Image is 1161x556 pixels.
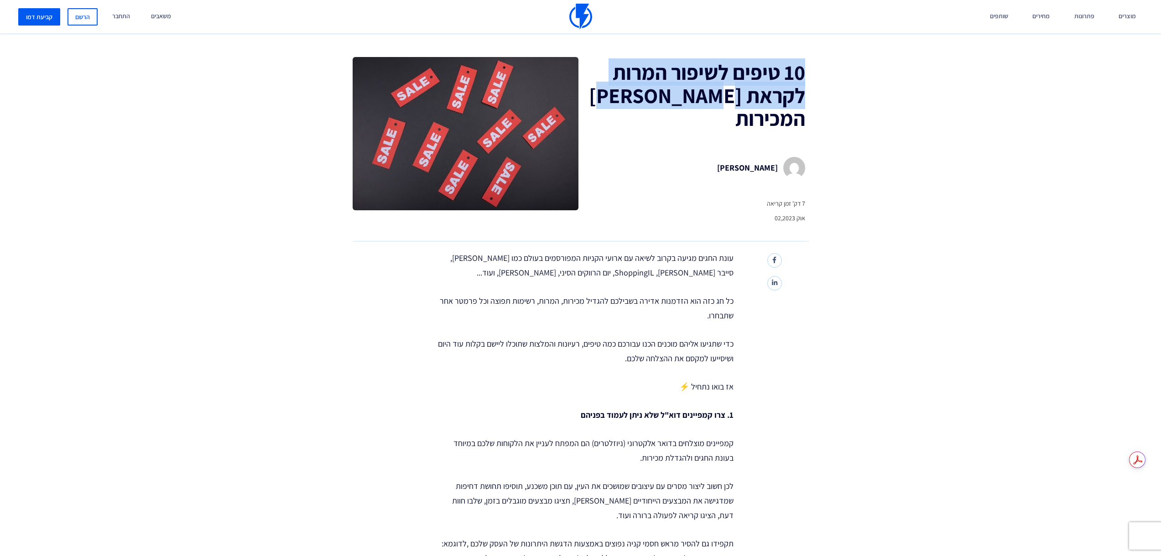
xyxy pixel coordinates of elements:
[437,479,734,523] p: לכן חשוב ליצור מסרים עם עיצובים שמושכים את העין, עם תוכן משכנע, תוסיפו תחושת דחיפות שמדגישה את המ...
[581,410,734,420] strong: 1. צרו קמפיינים דוא"ל שלא ניתן לעמוד בפניהם
[717,161,778,175] p: [PERSON_NAME]
[437,436,734,465] p: קמפיינים מוצלחים בדואר אלקטרוני (ניוזלטרים) הם המפתח לעניין את הלקוחות שלכם במיוחד בעונת החגים ול...
[437,379,734,394] p: אז בואו נתחיל ⚡️
[767,213,805,223] span: אוק 02,2023
[437,251,734,280] p: עונת החגים מגיעה בקרוב לשיאה עם ארועי הקניות המפורסמים בעולם כמו [PERSON_NAME], סייבר [PERSON_NAM...
[437,294,734,323] p: כל חג כזה הוא הזדמנות אדירה בשבילכם להגדיל מכירות, המרות, רשימות תפוצה וכל פרמטר אחר שתבחרו.
[767,199,805,208] span: 7 דק' זמן קריאה
[18,8,60,26] a: קביעת דמו
[68,8,98,26] a: הרשם
[437,337,734,366] p: כדי שתגיעו אליהם מוכנים הכנו עבורכם כמה טיפים, רעיונות והמלצות שתוכלו ליישם בקלות עוד היום ושיסיי...
[582,61,805,130] h1: 10 טיפים לשיפור המרות לקראת [PERSON_NAME] המכירות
